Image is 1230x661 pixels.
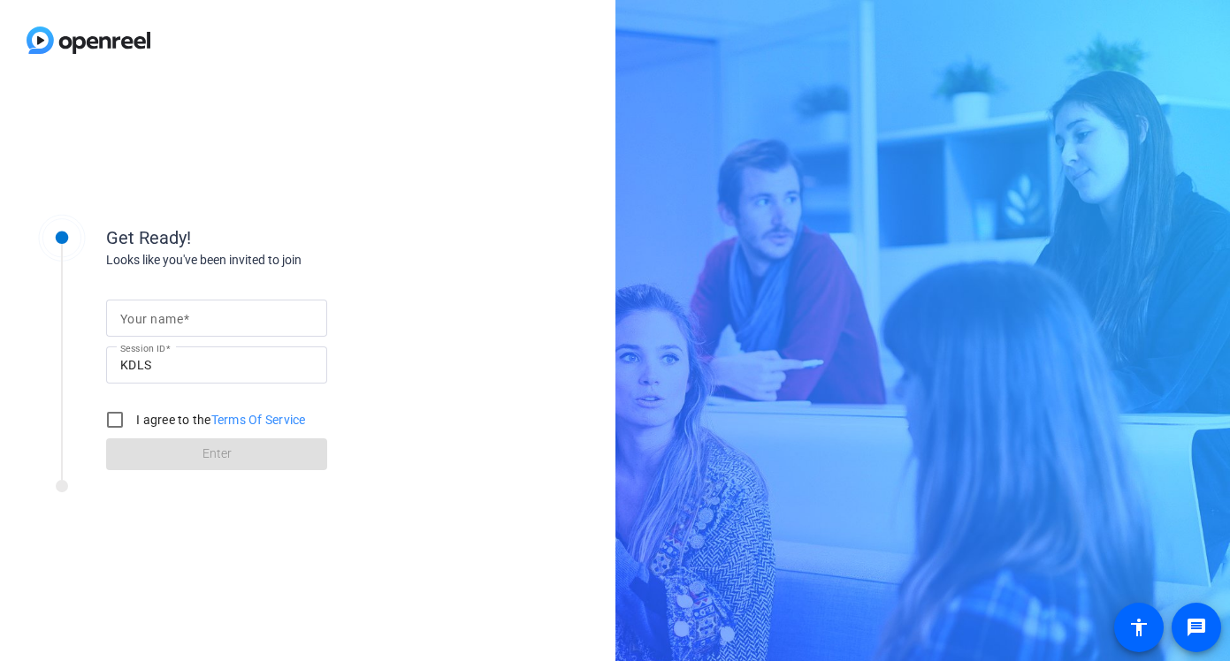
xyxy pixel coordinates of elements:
label: I agree to the [133,411,306,429]
div: Looks like you've been invited to join [106,251,460,270]
a: Terms Of Service [211,413,306,427]
mat-icon: message [1186,617,1207,638]
mat-label: Your name [120,312,183,326]
mat-label: Session ID [120,343,165,353]
div: Get Ready! [106,224,460,251]
mat-icon: accessibility [1128,617,1150,638]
